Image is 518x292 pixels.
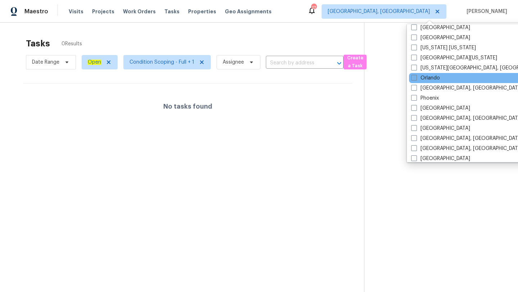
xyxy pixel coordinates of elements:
label: [US_STATE] [US_STATE] [411,44,476,51]
span: Create a Task [347,54,363,70]
label: [GEOGRAPHIC_DATA] [411,125,470,132]
span: Geo Assignments [225,8,272,15]
div: 17 [311,4,316,12]
label: [GEOGRAPHIC_DATA][US_STATE] [411,54,497,61]
button: Create a Task [344,55,367,69]
label: [GEOGRAPHIC_DATA] [411,24,470,31]
span: Visits [69,8,83,15]
label: [GEOGRAPHIC_DATA] [411,105,470,112]
span: Tasks [164,9,180,14]
h2: Tasks [26,40,50,47]
span: 0 Results [62,40,82,47]
span: [PERSON_NAME] [464,8,507,15]
input: Search by address [266,58,323,69]
label: Orlando [411,74,440,82]
span: Properties [188,8,216,15]
span: [GEOGRAPHIC_DATA], [GEOGRAPHIC_DATA] [328,8,430,15]
span: Projects [92,8,114,15]
h4: No tasks found [163,103,212,110]
span: Maestro [24,8,48,15]
span: Date Range [32,59,59,66]
span: Assignee [223,59,244,66]
span: Work Orders [123,8,156,15]
label: Phoenix [411,95,439,102]
button: Open [334,58,344,68]
span: Condition Scoping - Full + 1 [129,59,194,66]
ah_el_jm_1744035306855: Open [88,60,101,65]
label: [GEOGRAPHIC_DATA] [411,34,470,41]
label: [GEOGRAPHIC_DATA] [411,155,470,162]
